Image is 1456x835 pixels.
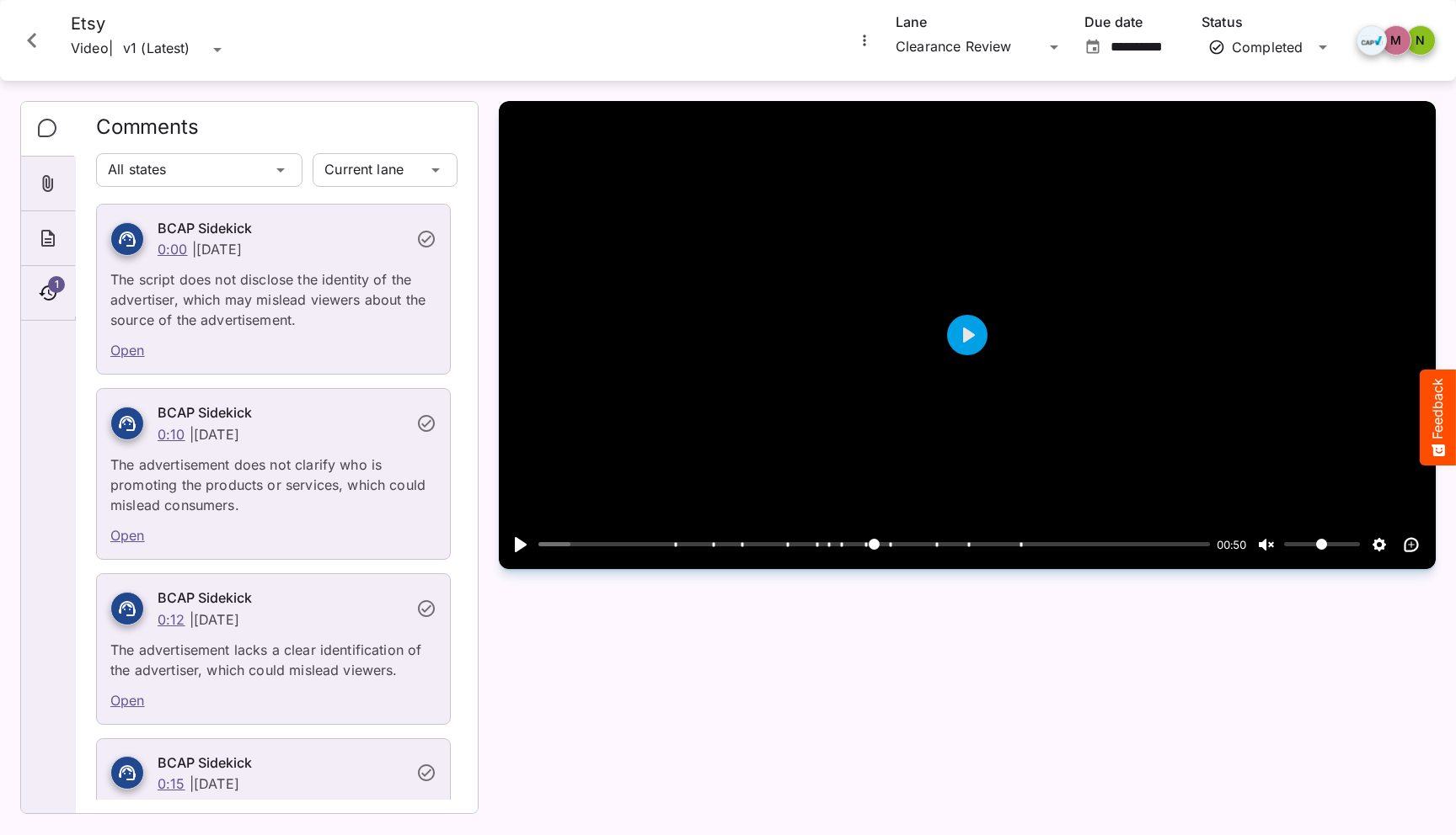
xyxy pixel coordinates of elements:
[110,444,436,515] p: The advertisement does not clarify who is promoting the products or services, which could mislead...
[48,276,65,293] span: 1
[1405,25,1436,56] div: N
[158,588,406,609] h6: BCAP Sidekick
[110,259,436,330] p: The script does not disclose the identity of the advertiser, which may mislead viewers about the ...
[158,753,406,774] h6: BCAP Sidekick
[110,527,145,544] a: Open
[109,39,113,58] span: |
[1381,25,1411,56] div: M
[1212,535,1251,554] div: Current time
[947,315,988,355] button: Play
[21,102,76,157] div: Comments
[96,153,270,187] div: All states
[158,775,185,792] a: 0:15
[110,692,145,709] a: Open
[158,241,188,258] a: 0:00
[123,38,207,62] div: v1 (Latest)
[158,426,185,443] a: 0:10
[71,13,227,35] h4: Etsy
[313,153,426,187] div: Current lane
[1284,536,1360,552] input: Volume
[194,426,239,443] p: [DATE]
[158,402,406,424] h6: BCAP Sidekick
[194,775,239,792] p: [DATE]
[190,611,194,628] p: |
[158,611,185,628] a: 0:12
[507,531,534,558] button: Play
[21,211,75,266] div: About
[196,241,242,258] p: [DATE]
[96,115,458,150] h2: Comments
[110,342,145,359] a: Open
[158,218,406,240] h6: BCAP Sidekick
[854,29,875,51] button: More options for Etsy
[21,157,75,211] div: Attachments
[1208,39,1308,56] div: Completed
[190,426,194,443] p: |
[1420,370,1456,465] button: Feedback
[1082,36,1104,58] button: Open
[21,266,75,321] div: Timeline
[896,34,1044,61] div: Clearance Review
[71,35,109,65] p: Video
[7,15,57,66] button: Close card
[194,611,239,628] p: [DATE]
[538,536,1210,552] input: Seek
[190,775,194,792] p: |
[192,241,196,258] p: |
[110,630,436,680] p: The advertisement lacks a clear identification of the advertiser, which could mislead viewers.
